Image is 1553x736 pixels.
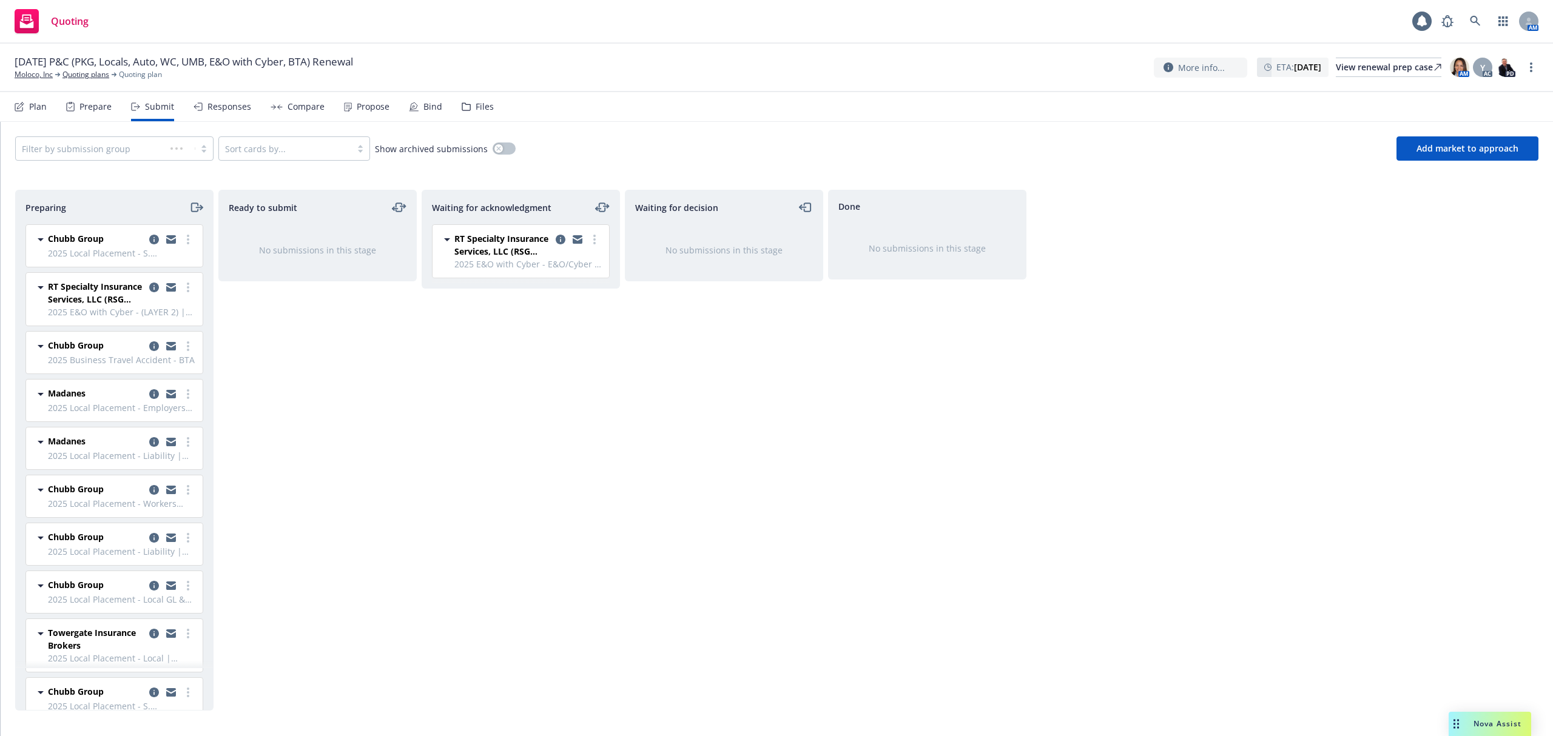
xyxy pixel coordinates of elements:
a: moveLeftRight [595,200,610,215]
span: RT Specialty Insurance Services, LLC (RSG Specialty, LLC) [454,232,551,258]
div: Prepare [79,102,112,112]
strong: [DATE] [1294,61,1321,73]
div: Plan [29,102,47,112]
a: more [181,578,195,593]
a: more [181,387,195,401]
a: copy logging email [147,435,161,449]
a: copy logging email [164,626,178,641]
span: Preparing [25,201,66,214]
span: 2025 Local Placement - Local | [GEOGRAPHIC_DATA] ([GEOGRAPHIC_DATA]) PROP [48,652,195,664]
a: more [1524,60,1538,75]
span: [DATE] P&C (PKG, Locals, Auto, WC, UMB, E&O with Cyber, BTA) Renewal [15,55,353,69]
a: copy logging email [553,232,568,247]
a: copy logging email [147,387,161,401]
a: View renewal prep case [1336,58,1441,77]
span: 2025 Local Placement - Liability | [GEOGRAPHIC_DATA] GL [48,545,195,558]
a: Quoting plans [62,69,109,80]
a: Switch app [1491,9,1515,33]
div: No submissions in this stage [848,242,1006,255]
a: copy logging email [147,280,161,295]
span: Madanes [48,387,86,400]
a: copy logging email [164,685,178,700]
a: more [181,232,195,247]
a: more [587,232,602,247]
span: Waiting for decision [635,201,718,214]
span: Nova Assist [1474,718,1521,729]
a: Quoting [10,4,93,38]
a: copy logging email [164,530,178,545]
button: Add market to approach [1396,136,1538,161]
div: Compare [288,102,325,112]
span: ETA : [1276,61,1321,73]
a: copy logging email [164,280,178,295]
span: 2025 Local Placement - S. [GEOGRAPHIC_DATA] (GL) [48,247,195,259]
a: more [181,530,195,545]
span: Chubb Group [48,685,104,698]
a: copy logging email [147,339,161,353]
img: photo [1496,58,1515,77]
span: Add market to approach [1417,142,1518,154]
span: Quoting plan [119,69,162,80]
div: Propose [357,102,389,112]
a: copy logging email [164,435,178,449]
span: Chubb Group [48,339,104,352]
a: copy logging email [164,483,178,497]
button: Nova Assist [1449,712,1531,736]
div: Bind [423,102,442,112]
div: Files [476,102,494,112]
a: more [181,339,195,353]
a: copy logging email [147,685,161,700]
a: copy logging email [164,387,178,401]
button: More info... [1154,58,1247,78]
a: moveLeft [798,200,813,215]
span: Chubb Group [48,232,104,245]
a: copy logging email [164,578,178,593]
span: Y [1480,61,1485,74]
a: moveLeftRight [392,200,406,215]
a: copy logging email [164,339,178,353]
div: No submissions in this stage [645,244,803,256]
a: Moloco, Inc [15,69,53,80]
div: Drag to move [1449,712,1464,736]
a: more [181,280,195,295]
a: Search [1463,9,1487,33]
span: RT Specialty Insurance Services, LLC (RSG Specialty, LLC) [48,280,144,306]
span: 2025 Local Placement - Employers Liability | [GEOGRAPHIC_DATA] EL [48,401,195,414]
a: copy logging email [147,530,161,545]
a: moveRight [189,200,203,215]
span: Done [838,200,860,213]
span: 2025 Local Placement - S. [GEOGRAPHIC_DATA] ([GEOGRAPHIC_DATA]) [48,700,195,712]
div: View renewal prep case [1336,58,1441,76]
span: Towergate Insurance Brokers [48,626,144,652]
a: copy logging email [147,626,161,641]
span: 2025 E&O with Cyber - E&O/Cyber - Primary $5M [454,258,602,270]
span: Chubb Group [48,578,104,591]
span: Waiting for acknowledgment [432,201,551,214]
span: Madanes [48,435,86,447]
img: photo [1450,58,1469,77]
span: Show archived submissions [375,142,488,155]
span: Chubb Group [48,483,104,495]
a: more [181,685,195,700]
a: more [181,483,195,497]
span: 2025 Local Placement - Local GL & EL | [GEOGRAPHIC_DATA] ([GEOGRAPHIC_DATA]) GL and EL [48,593,195,606]
a: copy logging email [164,232,178,247]
div: No submissions in this stage [238,244,397,256]
span: 2025 E&O with Cyber - (LAYER 2) | Excess $5M x $10M [48,306,195,318]
span: Ready to submit [229,201,297,214]
a: copy logging email [147,578,161,593]
a: more [181,626,195,641]
a: copy logging email [147,483,161,497]
span: 2025 Business Travel Accident - BTA [48,353,195,366]
div: Responses [207,102,251,112]
a: copy logging email [147,232,161,247]
a: Report a Bug [1435,9,1460,33]
a: copy logging email [570,232,585,247]
span: 2025 Local Placement - Workers Compensation | [GEOGRAPHIC_DATA] WC [48,497,195,510]
div: Submit [145,102,174,112]
span: 2025 Local Placement - Liability | [GEOGRAPHIC_DATA] GL [48,449,195,462]
span: More info... [1178,61,1225,74]
span: Chubb Group [48,530,104,543]
a: more [181,435,195,449]
span: Quoting [51,16,89,26]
